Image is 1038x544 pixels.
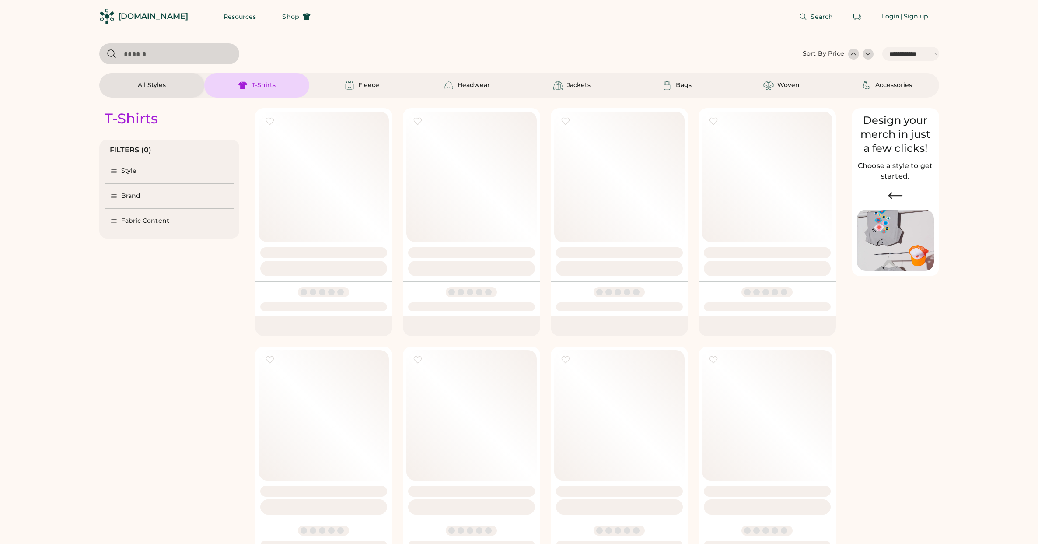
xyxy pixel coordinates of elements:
[121,217,169,225] div: Fabric Content
[105,110,158,127] div: T-Shirts
[213,8,267,25] button: Resources
[272,8,321,25] button: Shop
[900,12,929,21] div: | Sign up
[875,81,912,90] div: Accessories
[344,80,355,91] img: Fleece Icon
[857,210,934,271] img: Image of Lisa Congdon Eye Print on T-Shirt and Hat
[121,167,137,175] div: Style
[444,80,454,91] img: Headwear Icon
[849,8,866,25] button: Retrieve an order
[763,80,774,91] img: Woven Icon
[282,14,299,20] span: Shop
[110,145,152,155] div: FILTERS (0)
[803,49,844,58] div: Sort By Price
[857,161,934,182] h2: Choose a style to get started.
[882,12,900,21] div: Login
[238,80,248,91] img: T-Shirts Icon
[118,11,188,22] div: [DOMAIN_NAME]
[777,81,800,90] div: Woven
[662,80,672,91] img: Bags Icon
[121,192,141,200] div: Brand
[861,80,872,91] img: Accessories Icon
[138,81,166,90] div: All Styles
[676,81,692,90] div: Bags
[857,113,934,155] div: Design your merch in just a few clicks!
[99,9,115,24] img: Rendered Logo - Screens
[789,8,843,25] button: Search
[358,81,379,90] div: Fleece
[567,81,591,90] div: Jackets
[811,14,833,20] span: Search
[553,80,563,91] img: Jackets Icon
[458,81,490,90] div: Headwear
[252,81,276,90] div: T-Shirts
